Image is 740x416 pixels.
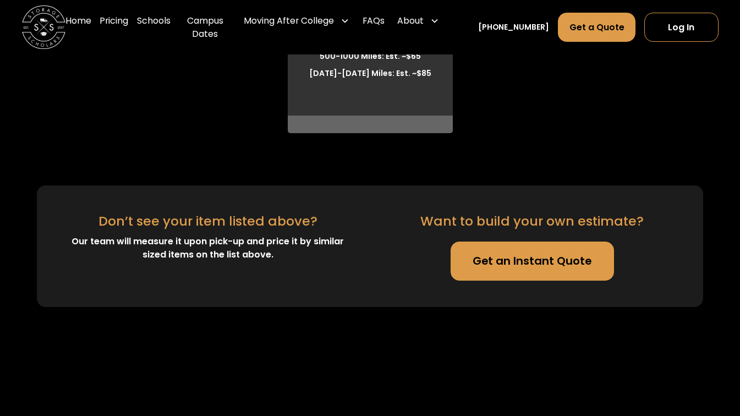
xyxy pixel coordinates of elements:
a: Home [65,6,91,49]
a: home [22,6,65,49]
a: Schools [137,6,171,49]
a: Log In [644,13,718,42]
div: Moving After College [239,6,353,36]
div: Moving After College [244,14,334,28]
img: Storage Scholars main logo [22,6,65,49]
li: [DATE]-[DATE] Miles: Est. ~$85 [288,65,453,82]
div: Want to build your own estimate? [420,211,644,231]
a: Campus Dates [179,6,231,49]
div: Our team will measure it upon pick-up and price it by similar sized items on the list above. [63,235,353,261]
a: FAQs [363,6,385,49]
a: Get an Instant Quote [451,242,614,281]
div: Don’t see your item listed above? [98,211,317,231]
a: Pricing [100,6,128,49]
div: About [393,6,443,36]
a: [PHONE_NUMBER] [478,21,549,33]
li: 500-1000 Miles: Est. ~$65 [288,48,453,65]
div: About [397,14,424,28]
a: Get a Quote [558,13,636,42]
